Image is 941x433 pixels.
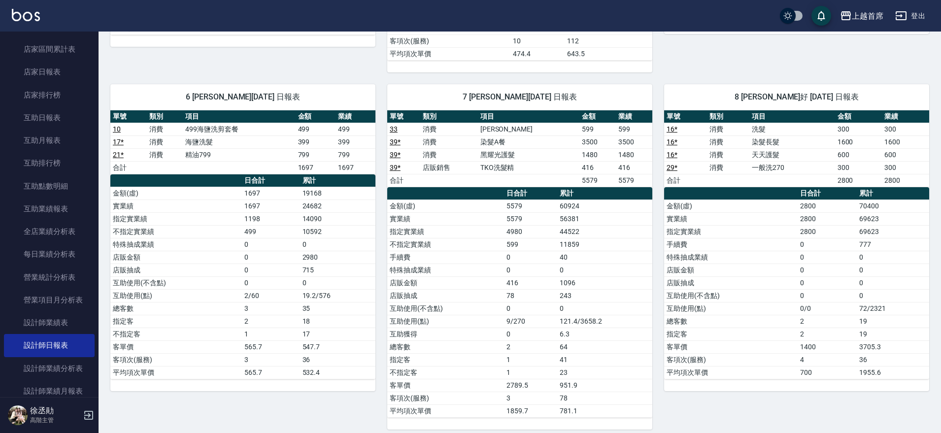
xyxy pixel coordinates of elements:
[110,289,242,302] td: 互助使用(點)
[557,404,652,417] td: 781.1
[242,238,300,251] td: 0
[579,161,616,174] td: 416
[387,366,504,379] td: 不指定客
[110,302,242,315] td: 總客數
[749,148,835,161] td: 天天護髮
[300,174,375,187] th: 累計
[147,135,183,148] td: 消費
[557,238,652,251] td: 11859
[387,353,504,366] td: 指定客
[857,238,929,251] td: 777
[857,276,929,289] td: 0
[110,276,242,289] td: 互助使用(不含點)
[882,110,929,123] th: 業績
[110,187,242,200] td: 金額(虛)
[183,148,295,161] td: 精油799
[110,251,242,264] td: 店販金額
[387,200,504,212] td: 金額(虛)
[557,340,652,353] td: 64
[183,123,295,135] td: 499海鹽洗剪套餐
[242,187,300,200] td: 1697
[557,366,652,379] td: 23
[835,148,882,161] td: 600
[557,212,652,225] td: 56381
[110,366,242,379] td: 平均項次單價
[183,110,295,123] th: 項目
[664,315,798,328] td: 總客數
[616,174,652,187] td: 5579
[300,315,375,328] td: 18
[504,289,557,302] td: 78
[835,110,882,123] th: 金額
[387,264,504,276] td: 特殊抽成業績
[300,302,375,315] td: 35
[387,47,510,60] td: 平均項次單價
[242,174,300,187] th: 日合計
[882,123,929,135] td: 300
[387,212,504,225] td: 實業績
[387,225,504,238] td: 指定實業績
[857,340,929,353] td: 3705.3
[387,34,510,47] td: 客項次(服務)
[110,225,242,238] td: 不指定實業績
[504,392,557,404] td: 3
[4,220,95,243] a: 全店業績分析表
[336,110,375,123] th: 業績
[387,187,652,418] table: a dense table
[664,110,707,123] th: 單號
[387,238,504,251] td: 不指定實業績
[300,328,375,340] td: 17
[420,161,478,174] td: 店販銷售
[882,174,929,187] td: 2800
[4,289,95,311] a: 營業項目月分析表
[387,110,652,187] table: a dense table
[242,225,300,238] td: 499
[300,366,375,379] td: 532.4
[420,110,478,123] th: 類別
[664,174,707,187] td: 合計
[835,174,882,187] td: 2800
[857,187,929,200] th: 累計
[798,200,857,212] td: 2800
[798,328,857,340] td: 2
[664,187,929,379] table: a dense table
[664,200,798,212] td: 金額(虛)
[579,123,616,135] td: 599
[300,340,375,353] td: 547.7
[110,264,242,276] td: 店販抽成
[857,264,929,276] td: 0
[420,123,478,135] td: 消費
[504,379,557,392] td: 2789.5
[242,264,300,276] td: 0
[557,289,652,302] td: 243
[664,302,798,315] td: 互助使用(點)
[4,357,95,380] a: 設計師業績分析表
[504,276,557,289] td: 416
[616,110,652,123] th: 業績
[891,7,929,25] button: 登出
[110,110,375,174] table: a dense table
[387,340,504,353] td: 總客數
[110,212,242,225] td: 指定實業績
[835,123,882,135] td: 300
[336,135,375,148] td: 399
[296,123,336,135] td: 499
[616,135,652,148] td: 3500
[242,366,300,379] td: 565.7
[4,266,95,289] a: 營業統計分析表
[565,34,652,47] td: 112
[110,238,242,251] td: 特殊抽成業績
[4,61,95,83] a: 店家日報表
[478,135,579,148] td: 染髮A餐
[242,340,300,353] td: 565.7
[882,161,929,174] td: 300
[4,106,95,129] a: 互助日報表
[387,110,420,123] th: 單號
[300,251,375,264] td: 2980
[300,200,375,212] td: 24682
[857,328,929,340] td: 19
[798,238,857,251] td: 0
[30,406,80,416] h5: 徐丞勛
[336,148,375,161] td: 799
[616,123,652,135] td: 599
